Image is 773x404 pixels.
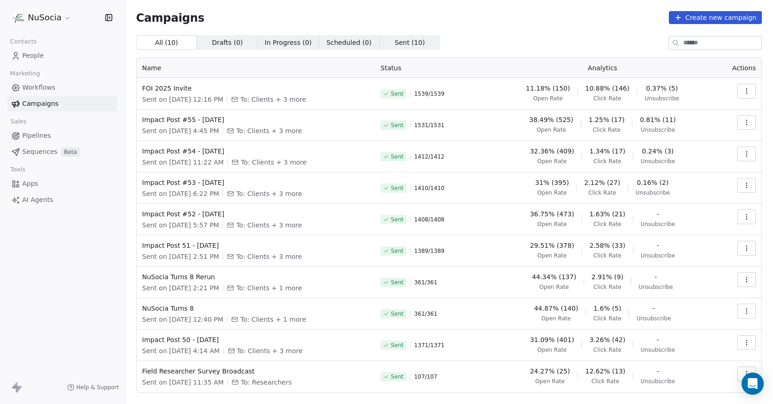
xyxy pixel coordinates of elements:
span: 0.81% (11) [640,115,676,124]
span: Help & Support [76,384,119,391]
span: 10.88% (146) [585,84,629,93]
th: Name [137,58,375,78]
span: 1.25% (17) [589,115,625,124]
span: Impact Post 51 - [DATE] [142,241,369,250]
span: To: Clients + 3 more [236,220,302,230]
span: To: Researchers [241,378,292,387]
span: Click Rate [593,95,621,102]
span: Unsubscribe [641,158,675,165]
span: Sent on [DATE] 5:57 PM [142,220,219,230]
span: Sent [391,342,403,349]
span: 1.34% (17) [589,147,625,156]
span: Campaigns [22,99,58,109]
span: Unsubscribe [636,315,671,322]
span: Impact Post #53 - [DATE] [142,178,369,187]
img: LOGO_1_WB.png [13,12,24,23]
span: 12.62% (13) [585,367,625,376]
span: Unsubscribe [641,220,675,228]
span: To: Clients + 3 more [241,158,306,167]
span: Sent ( 10 ) [395,38,425,48]
span: Unsubscribe [645,95,679,102]
span: 1410 / 1410 [414,184,444,192]
span: Open Rate [539,283,569,291]
span: Click Rate [592,378,619,385]
span: Open Rate [537,346,567,354]
a: Pipelines [7,128,117,143]
span: Open Rate [537,189,567,196]
span: - [657,209,659,219]
div: Open Intercom Messenger [742,373,764,395]
span: 1389 / 1389 [414,247,444,255]
span: To: Clients + 1 more [240,315,306,324]
span: 32.36% (409) [530,147,574,156]
span: To: Clients + 3 more [236,189,302,198]
a: Help & Support [67,384,119,391]
a: People [7,48,117,63]
span: 1.6% (5) [593,304,621,313]
span: 0.37% (5) [646,84,678,93]
span: Sent on [DATE] 6:22 PM [142,189,219,198]
span: 2.58% (33) [589,241,625,250]
span: Click Rate [593,220,621,228]
span: 44.87% (140) [534,304,578,313]
span: To: Clients + 1 more [236,283,302,293]
a: Campaigns [7,96,117,111]
span: Campaigns [136,11,205,24]
span: Click Rate [593,158,621,165]
span: Sent [391,184,403,192]
span: Click Rate [593,252,621,259]
span: People [22,51,44,61]
span: NuSocia [28,12,62,24]
span: Unsubscribe [641,126,675,134]
span: To: Clients + 3 more [236,252,302,261]
span: FOI 2025 Invite [142,84,369,93]
span: 31% (395) [535,178,569,187]
a: Workflows [7,80,117,95]
span: Sent [391,373,403,380]
span: 36.75% (473) [530,209,574,219]
span: To: Clients + 3 more [240,95,306,104]
span: To: Clients + 3 more [236,126,302,135]
span: Pipelines [22,131,51,141]
span: Sales [6,115,31,129]
span: Unsubscribe [641,378,675,385]
span: 2.12% (27) [584,178,620,187]
span: Impact Post #54 - [DATE] [142,147,369,156]
span: Click Rate [593,346,621,354]
span: - [657,367,659,376]
span: Impact Post #52 - [DATE] [142,209,369,219]
span: 107 / 107 [414,373,437,380]
span: Unsubscribe [636,189,670,196]
span: Click Rate [588,189,616,196]
span: 2.91% (9) [592,272,623,282]
a: AI Agents [7,192,117,208]
span: Click Rate [592,126,620,134]
span: NuSocia Turns 8 Rerun [142,272,369,282]
span: Click Rate [593,315,621,322]
span: Open Rate [533,95,563,102]
span: Scheduled ( 0 ) [326,38,372,48]
span: Contacts [6,35,41,49]
span: Open Rate [542,315,571,322]
span: Sent on [DATE] 11:35 AM [142,378,224,387]
span: Sent on [DATE] 2:51 PM [142,252,219,261]
span: Unsubscribe [639,283,673,291]
span: 0.24% (3) [642,147,674,156]
span: 1531 / 1531 [414,122,444,129]
span: - [657,335,659,344]
th: Actions [714,58,761,78]
span: 1.63% (21) [589,209,625,219]
span: Open Rate [537,158,567,165]
span: Sent on [DATE] 4:45 PM [142,126,219,135]
span: 0.16% (2) [637,178,669,187]
span: Open Rate [537,252,567,259]
span: Impact Post 50 - [DATE] [142,335,369,344]
span: Sent [391,216,403,223]
span: 1371 / 1371 [414,342,444,349]
span: Sent on [DATE] 11:22 AM [142,158,224,167]
span: Sent [391,153,403,160]
span: Sent on [DATE] 2:21 PM [142,283,219,293]
span: 29.51% (378) [530,241,574,250]
span: 38.49% (525) [529,115,573,124]
span: Open Rate [537,220,567,228]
